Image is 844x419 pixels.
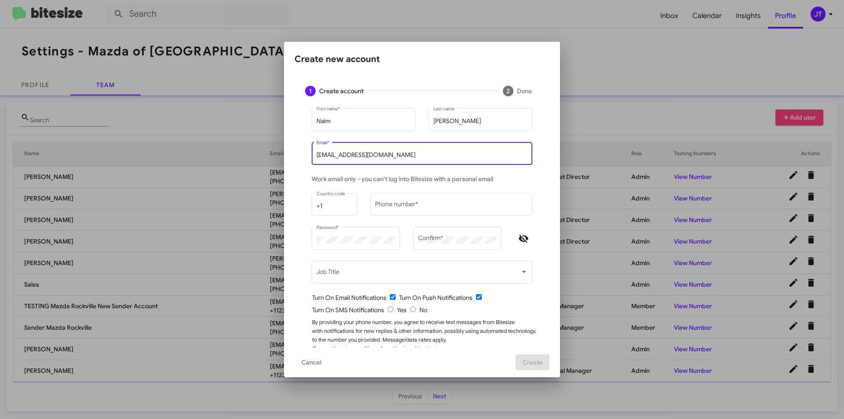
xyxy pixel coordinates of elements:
[516,354,549,370] button: Create
[433,118,528,125] input: Example: Wick
[397,306,407,314] span: Yes
[419,306,427,314] span: No
[399,294,473,302] span: Turn On Push Notifications
[316,118,411,125] input: Example: John
[312,306,384,314] span: Turn On SMS Notifications
[393,345,449,352] a: Use is subject to terms
[523,354,542,370] span: Create
[302,354,321,370] span: Cancel
[295,52,549,66] div: Create new account
[515,230,532,248] button: Hide password
[375,203,528,210] input: 23456789
[312,294,386,302] span: Turn On Email Notifications
[295,354,328,370] button: Cancel
[316,152,528,159] input: example@mail.com
[312,175,493,183] span: Work email only - you can't log into Bitesize with a personal email
[312,318,539,353] div: By providing your phone number, you agree to receive text messages from Bitesize with notificatio...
